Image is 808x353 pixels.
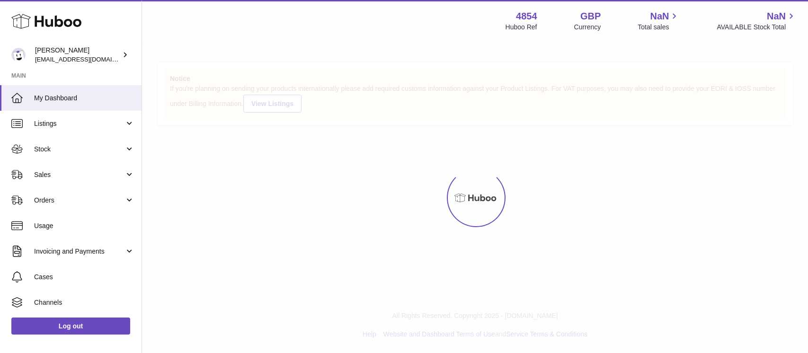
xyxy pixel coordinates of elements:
span: AVAILABLE Stock Total [717,23,797,32]
strong: GBP [580,10,601,23]
strong: 4854 [516,10,537,23]
div: [PERSON_NAME] [35,46,120,64]
div: Currency [574,23,601,32]
span: NaN [650,10,669,23]
img: jimleo21@yahoo.gr [11,48,26,62]
a: NaN Total sales [638,10,680,32]
span: Cases [34,273,134,282]
a: Log out [11,318,130,335]
span: My Dashboard [34,94,134,103]
span: Listings [34,119,124,128]
span: NaN [767,10,786,23]
span: Sales [34,170,124,179]
span: Total sales [638,23,680,32]
span: Usage [34,221,134,230]
span: Stock [34,145,124,154]
a: NaN AVAILABLE Stock Total [717,10,797,32]
span: Invoicing and Payments [34,247,124,256]
span: Channels [34,298,134,307]
span: Orders [34,196,124,205]
div: Huboo Ref [506,23,537,32]
span: [EMAIL_ADDRESS][DOMAIN_NAME] [35,55,139,63]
